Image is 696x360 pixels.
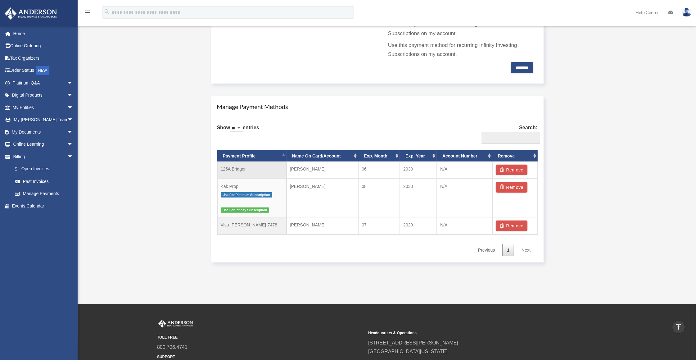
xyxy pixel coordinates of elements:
[502,244,514,257] a: 1
[4,126,83,138] a: My Documentsarrow_drop_down
[9,163,83,175] a: $Open Invoices
[368,330,575,336] small: Headquarters & Operations
[4,40,83,52] a: Online Ordering
[221,207,269,213] span: Use For Infinity Subscription
[4,101,83,114] a: My Entitiesarrow_drop_down
[400,179,437,217] td: 2030
[437,150,492,162] th: Account Number: activate to sort column ascending
[400,150,437,162] th: Exp. Year: activate to sort column ascending
[496,165,528,175] button: Remove
[437,217,492,235] td: N/A
[67,150,79,163] span: arrow_drop_down
[287,217,359,235] td: [PERSON_NAME]
[217,123,259,138] label: Show entries
[9,188,79,200] a: Manage Payments
[4,138,83,151] a: Online Learningarrow_drop_down
[382,42,386,46] input: Use this payment method for recurring Infinity Investing Subscriptions on my account.
[479,123,537,144] label: Search:
[84,11,91,16] a: menu
[67,77,79,89] span: arrow_drop_down
[221,192,272,198] span: Use For Platinum Subscription
[437,179,492,217] td: N/A
[481,132,540,144] input: Search:
[382,41,529,59] label: Use this payment method for recurring Infinity Investing Subscriptions on my account.
[4,27,83,40] a: Home
[287,179,359,217] td: [PERSON_NAME]
[368,349,448,354] a: [GEOGRAPHIC_DATA][US_STATE]
[67,138,79,151] span: arrow_drop_down
[675,323,682,330] i: vertical_align_top
[4,89,83,102] a: Digital Productsarrow_drop_down
[382,20,529,38] label: Use this payment method for recurring Platinum Subscriptions on my account.
[358,150,400,162] th: Exp. Month: activate to sort column ascending
[287,162,359,179] td: [PERSON_NAME]
[9,175,83,188] a: Past Invoices
[4,150,83,163] a: Billingarrow_drop_down
[4,114,83,126] a: My [PERSON_NAME] Teamarrow_drop_down
[682,8,691,17] img: User Pic
[437,162,492,179] td: N/A
[157,320,194,328] img: Anderson Advisors Platinum Portal
[18,165,21,173] span: $
[217,162,287,179] td: 125A Bridger
[358,217,400,235] td: 07
[358,162,400,179] td: 06
[4,52,83,64] a: Tax Organizers
[3,7,59,20] img: Anderson Advisors Platinum Portal
[230,125,243,132] select: Showentries
[496,182,528,193] button: Remove
[496,221,528,231] button: Remove
[492,150,538,162] th: Remove: activate to sort column ascending
[104,8,111,15] i: search
[217,150,287,162] th: Payment Profile: activate to sort column descending
[4,200,83,212] a: Events Calendar
[517,244,535,257] a: Next
[67,126,79,139] span: arrow_drop_down
[368,340,458,345] a: [STREET_ADDRESS][PERSON_NAME]
[157,334,364,341] small: TOLL FREE
[358,179,400,217] td: 08
[400,162,437,179] td: 2030
[287,150,359,162] th: Name On Card/Account: activate to sort column ascending
[217,102,538,111] h4: Manage Payment Methods
[67,114,79,126] span: arrow_drop_down
[67,89,79,102] span: arrow_drop_down
[217,217,287,235] td: Visa-[PERSON_NAME]-7478
[36,66,49,75] div: NEW
[84,9,91,16] i: menu
[400,217,437,235] td: 2029
[4,64,83,77] a: Order StatusNEW
[672,321,685,334] a: vertical_align_top
[4,77,83,89] a: Platinum Q&Aarrow_drop_down
[157,344,188,350] a: 800.706.4741
[67,101,79,114] span: arrow_drop_down
[217,179,287,217] td: Kak Prop
[473,244,499,257] a: Previous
